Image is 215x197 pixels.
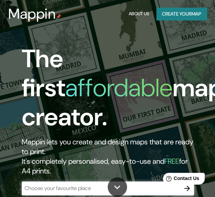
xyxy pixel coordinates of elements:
[164,156,179,166] h5: FREE
[154,170,207,189] iframe: Help widget launcher
[127,8,151,20] button: About Us
[56,14,61,19] img: mappin-pin
[8,6,56,22] h3: Mappin
[156,8,207,20] button: Create yourmap
[22,137,194,176] h2: Mappin lets you create and design maps that are ready to print. It's completely personalised, eas...
[22,184,180,192] input: Choose your favourite place
[65,72,173,104] h1: affordable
